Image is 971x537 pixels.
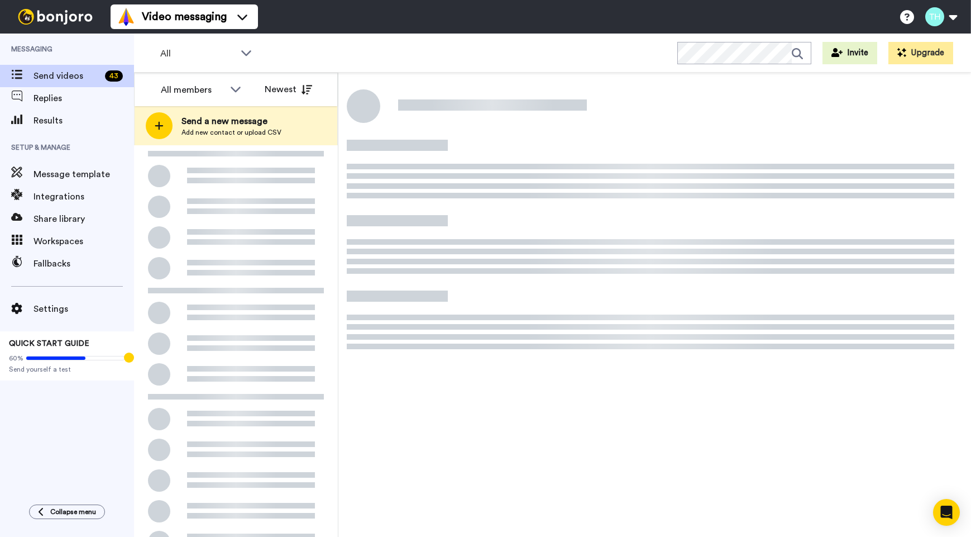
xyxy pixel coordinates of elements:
div: 43 [105,70,123,82]
span: Share library [34,212,134,226]
button: Invite [822,42,877,64]
span: All [160,47,235,60]
span: Send a new message [181,115,281,128]
img: vm-color.svg [117,8,135,26]
button: Collapse menu [29,505,105,519]
span: Workspaces [34,235,134,248]
img: bj-logo-header-white.svg [13,9,97,25]
div: All members [161,83,224,97]
div: Tooltip anchor [124,353,134,363]
span: Replies [34,92,134,105]
span: Collapse menu [50,507,96,516]
span: 60% [9,354,23,363]
span: Results [34,114,134,127]
div: Open Intercom Messenger [933,499,960,526]
span: Settings [34,302,134,316]
span: Send yourself a test [9,365,125,374]
button: Newest [256,78,321,101]
span: QUICK START GUIDE [9,340,89,348]
span: Send videos [34,69,101,83]
span: Add new contact or upload CSV [181,128,281,137]
span: Message template [34,168,134,181]
span: Integrations [34,190,134,203]
button: Upgrade [888,42,953,64]
span: Video messaging [142,9,227,25]
span: Fallbacks [34,257,134,270]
